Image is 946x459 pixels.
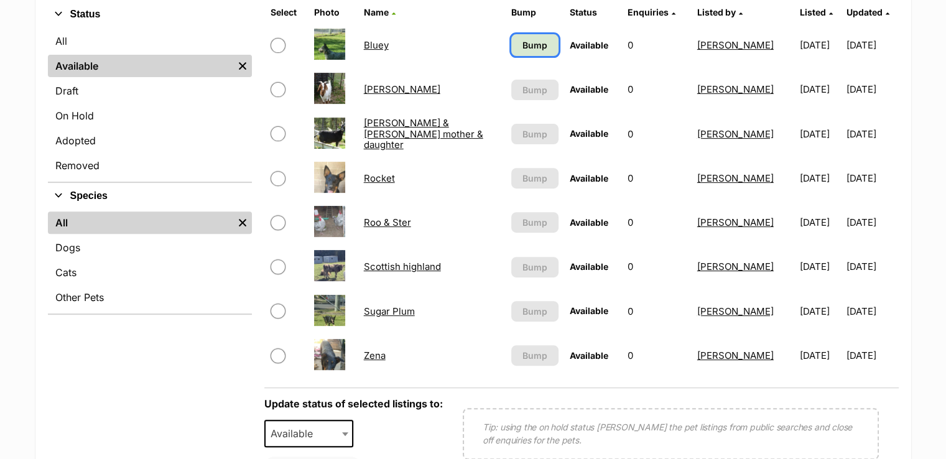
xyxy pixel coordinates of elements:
div: Species [48,209,252,313]
a: Dogs [48,236,252,259]
a: Remove filter [233,211,252,234]
td: [DATE] [846,24,897,67]
td: 0 [623,24,690,67]
a: Scottish highland [364,261,441,272]
td: [DATE] [795,113,845,155]
span: Available [570,261,608,272]
span: Bump [522,261,547,274]
th: Photo [309,2,358,22]
button: Bump [511,301,559,322]
a: Roo & Ster [364,216,411,228]
a: [PERSON_NAME] [697,350,774,361]
span: Bump [522,305,547,318]
td: 0 [623,157,690,200]
td: [DATE] [846,157,897,200]
p: Tip: using the on hold status [PERSON_NAME] the pet listings from public searches and close off e... [483,420,859,447]
a: All [48,211,233,234]
button: Species [48,188,252,204]
td: [DATE] [795,157,845,200]
a: [PERSON_NAME] [697,83,774,95]
a: Draft [48,80,252,102]
span: Available [570,217,608,228]
a: [PERSON_NAME] [697,172,774,184]
span: Listed by [697,7,736,17]
a: Sugar Plum [364,305,415,317]
td: [DATE] [795,68,845,111]
td: 0 [623,245,690,288]
button: Bump [511,345,559,366]
td: [DATE] [795,334,845,377]
a: [PERSON_NAME] [697,39,774,51]
a: [PERSON_NAME] & [PERSON_NAME] mother & daughter [364,117,483,151]
a: Available [48,55,233,77]
span: Bump [522,83,547,96]
span: Available [570,128,608,139]
a: Listed by [697,7,743,17]
a: Removed [48,154,252,177]
a: Name [364,7,396,17]
td: 0 [623,334,690,377]
span: Available [570,40,608,50]
span: Listed [800,7,826,17]
a: Updated [846,7,889,17]
a: Zena [364,350,386,361]
a: [PERSON_NAME] [697,261,774,272]
th: Bump [506,2,563,22]
td: 0 [623,68,690,111]
span: Available [266,425,325,442]
a: All [48,30,252,52]
span: Bump [522,349,547,362]
button: Bump [511,257,559,277]
span: translation missing: en.admin.listings.index.attributes.enquiries [628,7,669,17]
a: Enquiries [628,7,675,17]
button: Status [48,6,252,22]
a: Remove filter [233,55,252,77]
td: [DATE] [846,113,897,155]
a: On Hold [48,104,252,127]
th: Status [565,2,622,22]
span: Available [570,350,608,361]
th: Select [266,2,308,22]
button: Bump [511,212,559,233]
td: [DATE] [795,290,845,333]
td: [DATE] [795,245,845,288]
span: Bump [522,216,547,229]
span: Name [364,7,389,17]
label: Update status of selected listings to: [264,397,443,410]
a: [PERSON_NAME] [697,128,774,140]
td: [DATE] [846,68,897,111]
a: Bump [511,34,559,56]
td: [DATE] [795,24,845,67]
span: Available [570,305,608,316]
td: [DATE] [846,245,897,288]
td: [DATE] [846,201,897,244]
a: Other Pets [48,286,252,308]
span: Bump [522,127,547,141]
button: Bump [511,124,559,144]
a: Adopted [48,129,252,152]
a: Rocket [364,172,395,184]
td: 0 [623,113,690,155]
span: Updated [846,7,883,17]
button: Bump [511,168,559,188]
td: 0 [623,201,690,244]
span: Bump [522,172,547,185]
span: Available [570,173,608,183]
td: [DATE] [846,290,897,333]
span: Available [264,420,354,447]
button: Bump [511,80,559,100]
a: Bluey [364,39,389,51]
a: [PERSON_NAME] [697,216,774,228]
td: [DATE] [795,201,845,244]
span: Available [570,84,608,95]
a: [PERSON_NAME] [697,305,774,317]
span: Bump [522,39,547,52]
a: Cats [48,261,252,284]
div: Status [48,27,252,182]
td: [DATE] [846,334,897,377]
a: [PERSON_NAME] [364,83,440,95]
td: 0 [623,290,690,333]
a: Listed [800,7,833,17]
